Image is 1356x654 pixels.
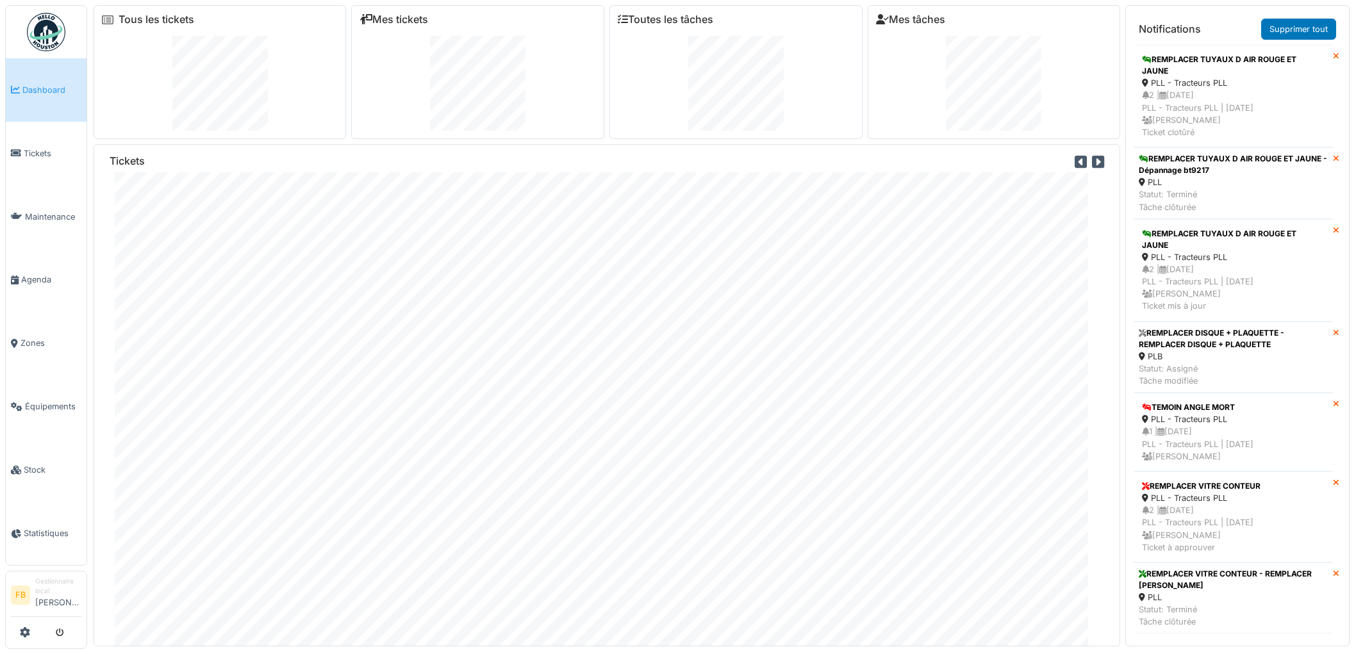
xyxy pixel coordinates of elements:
[1134,562,1333,634] a: REMPLACER VITRE CONTEUR - REMPLACER [PERSON_NAME] PLL Statut: TerminéTâche clôturée
[35,576,81,596] div: Gestionnaire local
[25,400,81,413] span: Équipements
[35,576,81,614] li: [PERSON_NAME]
[1139,363,1328,387] div: Statut: Assigné Tâche modifiée
[6,122,87,185] a: Tickets
[1139,603,1328,628] div: Statut: Terminé Tâche clôturée
[1142,480,1325,492] div: REMPLACER VITRE CONTEUR
[1142,504,1325,553] div: 2 | [DATE] PLL - Tracteurs PLL | [DATE] [PERSON_NAME] Ticket à approuver
[1142,89,1325,138] div: 2 | [DATE] PLL - Tracteurs PLL | [DATE] [PERSON_NAME] Ticket clotûré
[25,211,81,223] span: Maintenance
[22,84,81,96] span: Dashboard
[6,438,87,502] a: Stock
[119,13,194,26] a: Tous les tickets
[6,502,87,565] a: Statistiques
[11,585,30,605] li: FB
[876,13,945,26] a: Mes tâches
[1142,54,1325,77] div: REMPLACER TUYAUX D AIR ROUGE ET JAUNE
[1139,23,1201,35] h6: Notifications
[24,464,81,476] span: Stock
[1139,153,1328,176] div: REMPLACER TUYAUX D AIR ROUGE ET JAUNE - Dépannage bt9217
[6,249,87,312] a: Agenda
[6,312,87,375] a: Zones
[110,155,145,167] h6: Tickets
[1142,251,1325,263] div: PLL - Tracteurs PLL
[1142,228,1325,251] div: REMPLACER TUYAUX D AIR ROUGE ET JAUNE
[24,147,81,159] span: Tickets
[11,576,81,617] a: FB Gestionnaire local[PERSON_NAME]
[24,527,81,539] span: Statistiques
[1139,188,1328,213] div: Statut: Terminé Tâche clôturée
[6,375,87,438] a: Équipements
[1139,568,1328,591] div: REMPLACER VITRE CONTEUR - REMPLACER [PERSON_NAME]
[1139,350,1328,363] div: PLB
[1142,413,1325,425] div: PLL - Tracteurs PLL
[21,337,81,349] span: Zones
[360,13,428,26] a: Mes tickets
[27,13,65,51] img: Badge_color-CXgf-gQk.svg
[1134,322,1333,393] a: REMPLACER DISQUE + PLAQUETTE - REMPLACER DISQUE + PLAQUETTE PLB Statut: AssignéTâche modifiée
[618,13,713,26] a: Toutes les tâches
[1261,19,1336,40] a: Supprimer tout
[1134,45,1333,147] a: REMPLACER TUYAUX D AIR ROUGE ET JAUNE PLL - Tracteurs PLL 2 |[DATE]PLL - Tracteurs PLL | [DATE] [...
[1134,471,1333,562] a: REMPLACER VITRE CONTEUR PLL - Tracteurs PLL 2 |[DATE]PLL - Tracteurs PLL | [DATE] [PERSON_NAME]Ti...
[1142,425,1325,462] div: 1 | [DATE] PLL - Tracteurs PLL | [DATE] [PERSON_NAME]
[1134,393,1333,471] a: TEMOIN ANGLE MORT PLL - Tracteurs PLL 1 |[DATE]PLL - Tracteurs PLL | [DATE] [PERSON_NAME]
[1139,591,1328,603] div: PLL
[1139,327,1328,350] div: REMPLACER DISQUE + PLAQUETTE - REMPLACER DISQUE + PLAQUETTE
[1134,147,1333,219] a: REMPLACER TUYAUX D AIR ROUGE ET JAUNE - Dépannage bt9217 PLL Statut: TerminéTâche clôturée
[6,185,87,249] a: Maintenance
[1142,77,1325,89] div: PLL - Tracteurs PLL
[21,274,81,286] span: Agenda
[1142,402,1325,413] div: TEMOIN ANGLE MORT
[1142,263,1325,313] div: 2 | [DATE] PLL - Tracteurs PLL | [DATE] [PERSON_NAME] Ticket mis à jour
[1142,492,1325,504] div: PLL - Tracteurs PLL
[1139,176,1328,188] div: PLL
[1134,219,1333,322] a: REMPLACER TUYAUX D AIR ROUGE ET JAUNE PLL - Tracteurs PLL 2 |[DATE]PLL - Tracteurs PLL | [DATE] [...
[6,58,87,122] a: Dashboard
